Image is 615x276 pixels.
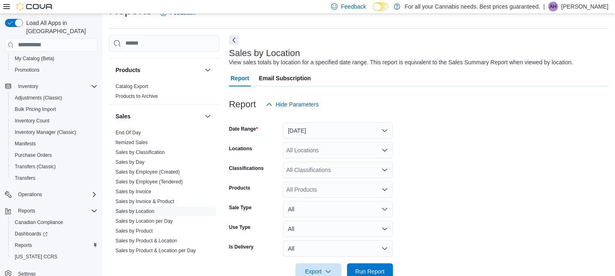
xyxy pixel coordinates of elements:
[15,140,36,147] span: Manifests
[116,198,174,205] span: Sales by Invoice & Product
[116,248,196,253] a: Sales by Product & Location per Day
[11,93,66,103] a: Adjustments (Classic)
[16,2,53,11] img: Cova
[8,138,101,149] button: Manifests
[203,111,213,121] button: Sales
[8,149,101,161] button: Purchase Orders
[116,129,141,136] span: End Of Day
[15,129,76,136] span: Inventory Manager (Classic)
[11,252,61,262] a: [US_STATE] CCRS
[2,189,101,200] button: Operations
[15,206,39,216] button: Reports
[15,219,63,226] span: Canadian Compliance
[11,173,98,183] span: Transfers
[8,104,101,115] button: Bulk Pricing Import
[15,253,57,260] span: [US_STATE] CCRS
[116,149,165,155] a: Sales by Classification
[11,229,51,239] a: Dashboards
[116,238,177,244] a: Sales by Product & Location
[116,93,158,100] span: Products to Archive
[11,93,98,103] span: Adjustments (Classic)
[263,96,322,113] button: Hide Parameters
[15,175,35,181] span: Transfers
[11,116,53,126] a: Inventory Count
[11,162,59,172] a: Transfers (Classic)
[373,2,390,11] input: Dark Mode
[8,115,101,127] button: Inventory Count
[229,126,258,132] label: Date Range
[8,161,101,172] button: Transfers (Classic)
[11,150,55,160] a: Purchase Orders
[116,188,151,195] span: Sales by Invoice
[550,2,557,11] span: AH
[11,162,98,172] span: Transfers (Classic)
[15,190,98,199] span: Operations
[18,191,42,198] span: Operations
[11,116,98,126] span: Inventory Count
[8,217,101,228] button: Canadian Compliance
[259,70,311,86] span: Email Subscription
[231,70,249,86] span: Report
[8,251,101,262] button: [US_STATE] CCRS
[116,66,141,74] h3: Products
[8,228,101,240] a: Dashboards
[15,67,40,73] span: Promotions
[11,229,98,239] span: Dashboards
[15,106,56,113] span: Bulk Pricing Import
[116,228,153,234] a: Sales by Product
[15,55,54,62] span: My Catalog (Beta)
[11,54,98,63] span: My Catalog (Beta)
[116,208,154,214] a: Sales by Location
[11,127,98,137] span: Inventory Manager (Classic)
[203,65,213,75] button: Products
[15,231,48,237] span: Dashboards
[109,128,219,269] div: Sales
[116,93,158,99] a: Products to Archive
[15,81,98,91] span: Inventory
[2,81,101,92] button: Inventory
[8,127,101,138] button: Inventory Manager (Classic)
[116,149,165,156] span: Sales by Classification
[381,186,388,193] button: Open list of options
[23,19,98,35] span: Load All Apps in [GEOGRAPHIC_DATA]
[116,84,148,89] a: Catalog Export
[11,173,39,183] a: Transfers
[8,64,101,76] button: Promotions
[11,54,58,63] a: My Catalog (Beta)
[543,2,545,11] p: |
[8,172,101,184] button: Transfers
[11,139,98,149] span: Manifests
[548,2,558,11] div: Ashton Hanlon
[229,58,573,67] div: View sales totals by location for a specified date range. This report is equivalent to the Sales ...
[116,218,173,224] span: Sales by Location per Day
[11,217,66,227] a: Canadian Compliance
[229,100,256,109] h3: Report
[8,240,101,251] button: Reports
[109,45,219,58] div: Pricing
[283,122,393,139] button: [DATE]
[116,257,171,264] span: Sales by Product per Day
[381,167,388,173] button: Open list of options
[341,2,366,11] span: Feedback
[116,218,173,224] a: Sales by Location per Day
[15,206,98,216] span: Reports
[116,140,148,145] a: Itemized Sales
[276,100,319,109] span: Hide Parameters
[283,221,393,237] button: All
[116,179,183,185] a: Sales by Employee (Tendered)
[404,2,540,11] p: For all your Cannabis needs. Best prices guaranteed.
[11,240,35,250] a: Reports
[15,190,45,199] button: Operations
[229,185,250,191] label: Products
[229,165,264,172] label: Classifications
[15,118,50,124] span: Inventory Count
[116,258,171,263] a: Sales by Product per Day
[116,169,180,175] a: Sales by Employee (Created)
[229,48,300,58] h3: Sales by Location
[11,217,98,227] span: Canadian Compliance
